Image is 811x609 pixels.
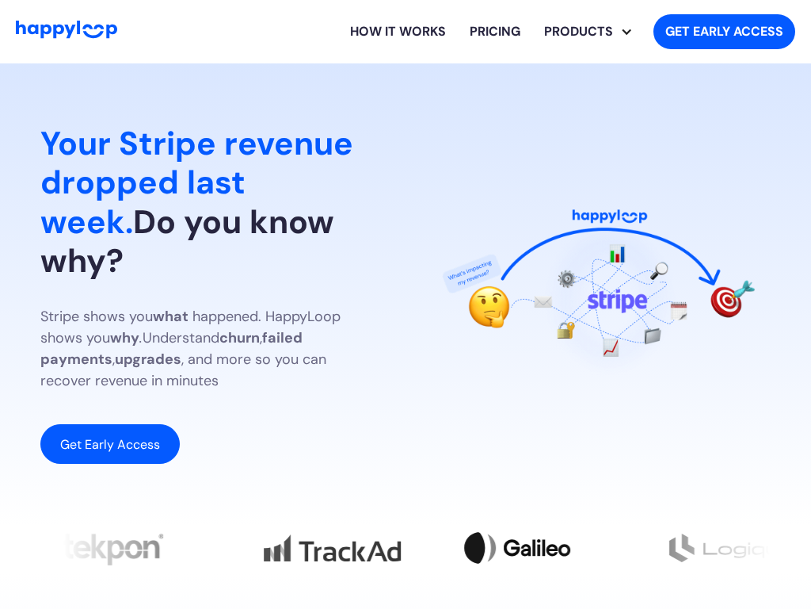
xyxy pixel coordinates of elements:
[653,14,795,49] a: Get started with HappyLoop
[110,328,139,347] strong: why
[40,124,380,281] h1: Do you know why?
[532,22,625,41] div: PRODUCTS
[40,306,380,392] p: Stripe shows you happened. HappyLoop shows you Understand , , , and more so you can recover reven...
[139,328,143,347] em: .
[115,350,181,369] strong: upgrades
[16,21,117,39] img: HappyLoop Logo
[544,6,641,57] div: PRODUCTS
[458,6,532,57] a: View HappyLoop pricing plans
[338,6,458,57] a: Learn how HappyLoop works
[40,328,303,369] strong: failed payments
[40,424,180,464] a: Get Early Access
[40,122,353,243] span: Your Stripe revenue dropped last week.
[153,307,188,326] strong: what
[16,21,117,43] a: Go to Home Page
[532,6,641,57] div: Explore HappyLoop use cases
[219,328,260,347] strong: churn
